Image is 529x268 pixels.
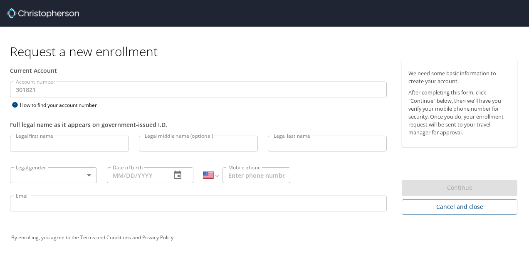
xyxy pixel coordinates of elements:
div: Full legal name as it appears on government-issued I.D. [10,120,387,129]
div: By enrolling, you agree to the and . [11,227,518,248]
div: Current Account [10,66,387,75]
img: cbt logo [7,8,79,18]
input: Enter phone number [222,167,290,183]
input: MM/DD/YYYY [107,167,165,183]
div: ​ [10,167,97,183]
button: Cancel and close [402,199,517,215]
a: Privacy Policy [142,234,173,241]
h1: Request a new enrollment [10,43,524,60]
div: How to find your account number [10,100,114,110]
p: After completing this form, click "Continue" below, then we'll have you verify your mobile phone ... [408,89,511,136]
span: Cancel and close [408,202,511,212]
p: We need some basic information to create your account. [408,69,511,85]
a: Terms and Conditions [80,234,131,241]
